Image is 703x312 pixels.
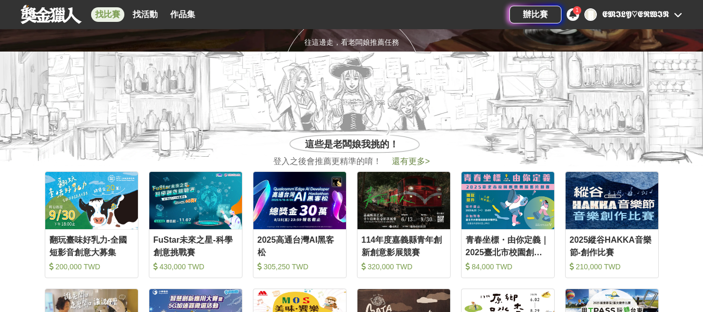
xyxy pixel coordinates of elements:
span: 還有更多 > [392,157,430,166]
div: 2025高通台灣AI黑客松 [258,234,342,257]
a: Cover Image青春坐標・由你定義｜2025臺北市校園創意舞蹈影片競賽 84,000 TWD [461,171,555,278]
img: Cover Image [253,172,346,229]
img: Cover Image [566,172,658,229]
img: Cover Image [357,172,450,229]
div: FuStar未來之星-科學創意挑戰賽 [154,234,238,257]
div: 84,000 TWD [466,261,550,272]
span: 1 [576,7,579,13]
div: 2025縱谷HAKKA音樂節-創作比賽 [570,234,654,257]
div: 430,000 TWD [154,261,238,272]
div: 320,000 TWD [362,261,446,272]
a: 辦比賽 [509,6,561,23]
div: 200,000 TWD [49,261,134,272]
div: 305,250 TWD [258,261,342,272]
img: Cover Image [45,172,138,229]
div: 青春坐標・由你定義｜2025臺北市校園創意舞蹈影片競賽 [466,234,550,257]
a: 找活動 [129,7,162,22]
a: Cover ImageFuStar未來之星-科學創意挑戰賽 430,000 TWD [149,171,242,278]
div: 𝕰𝕸𝕴𝕷𝖄♡𝕰𝕽𝖂𝕴𝕹 [602,8,669,21]
div: 114年度嘉義縣青年創新創意影展競賽 [362,234,446,257]
a: Cover Image翻玩臺味好乳力-全國短影音創意大募集 200,000 TWD [45,171,138,278]
a: 作品集 [166,7,199,22]
a: 還有更多> [392,157,430,166]
a: Cover Image2025縱谷HAKKA音樂節-創作比賽 210,000 TWD [565,171,659,278]
div: 210,000 TWD [570,261,654,272]
img: Cover Image [462,172,554,229]
span: 登入之後會推薦更精準的唷！ [273,155,381,168]
div: 往這邊走，看老闆娘推薦任務 [282,37,421,48]
a: 找比賽 [91,7,124,22]
div: 翻玩臺味好乳力-全國短影音創意大募集 [49,234,134,257]
a: Cover Image114年度嘉義縣青年創新創意影展競賽 320,000 TWD [357,171,451,278]
img: Cover Image [149,172,242,229]
span: 這些是老闆娘我挑的！ [305,138,399,152]
a: Cover Image2025高通台灣AI黑客松 305,250 TWD [253,171,347,278]
div: � [584,8,597,21]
